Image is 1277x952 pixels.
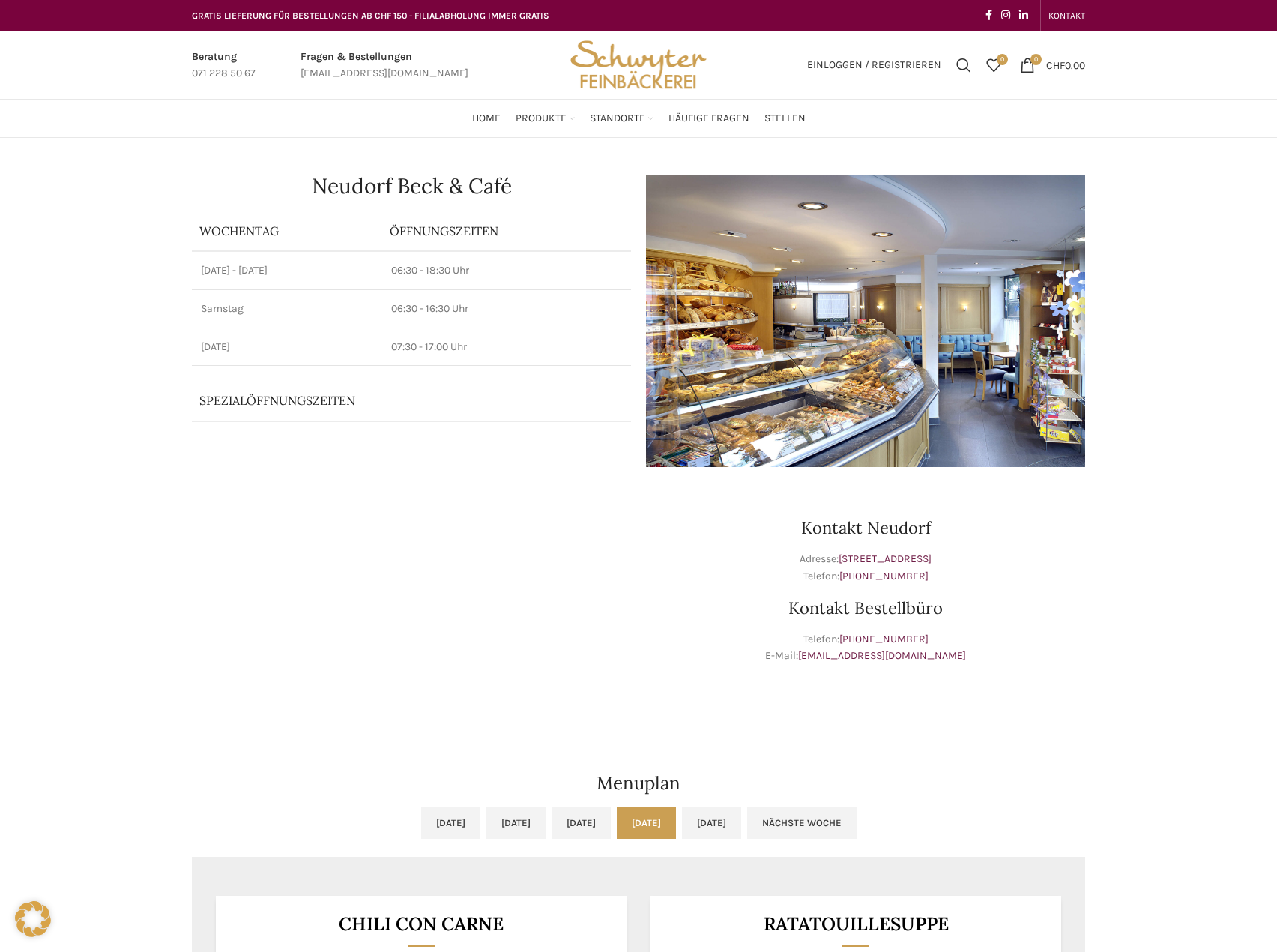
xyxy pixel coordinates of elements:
[764,112,806,126] span: Stellen
[1048,1,1085,31] a: KONTAKT
[565,58,712,70] a: Site logo
[192,175,631,196] h1: Neudorf Beck & Café
[839,633,929,645] a: [PHONE_NUMBER]
[565,31,712,99] img: Bäckerei Schwyter
[997,54,1008,65] span: 0
[669,915,1043,933] h3: Ratatouillesuppe
[192,774,1085,792] h2: Menuplan
[1030,54,1042,65] span: 0
[201,263,373,278] p: [DATE] - [DATE]
[192,482,631,707] iframe: schwyter martinsbruggstrasse
[192,49,256,82] a: Infobox link
[472,112,501,126] span: Home
[646,519,1085,536] h3: Kontakt Neudorf
[682,807,741,839] a: [DATE]
[1015,5,1033,26] a: Linkedin social link
[997,5,1015,26] a: Instagram social link
[199,392,582,409] p: Spezialöffnungszeiten
[301,49,468,82] a: Infobox link
[800,50,949,80] a: Einloggen / Registrieren
[981,5,997,26] a: Facebook social link
[646,551,1085,585] p: Adresse: Telefon:
[668,112,749,126] span: Häufige Fragen
[764,103,806,133] a: Stellen
[391,263,622,278] p: 06:30 - 18:30 Uhr
[516,112,567,126] span: Produkte
[1012,50,1093,80] a: 0 CHF0.00
[1048,10,1085,21] span: KONTAKT
[839,570,929,582] a: [PHONE_NUMBER]
[646,631,1085,665] p: Telefon: E-Mail:
[390,223,624,239] p: ÖFFNUNGSZEITEN
[979,50,1009,80] a: 0
[949,50,979,80] a: Suchen
[1046,58,1085,71] bdi: 0.00
[421,807,480,839] a: [DATE]
[798,649,966,662] a: [EMAIL_ADDRESS][DOMAIN_NAME]
[747,807,857,839] a: Nächste Woche
[201,301,373,316] p: Samstag
[391,340,622,355] p: 07:30 - 17:00 Uhr
[552,807,611,839] a: [DATE]
[646,600,1085,616] h3: Kontakt Bestellbüro
[839,552,932,565] a: [STREET_ADDRESS]
[201,340,373,355] p: [DATE]
[235,915,609,933] h3: Chili con Carne
[199,223,375,239] p: Wochentag
[1046,58,1065,71] span: CHF
[590,112,645,126] span: Standorte
[979,50,1009,80] div: Meine Wunschliste
[486,807,546,839] a: [DATE]
[668,103,749,133] a: Häufige Fragen
[516,103,575,133] a: Produkte
[1041,1,1093,31] div: Secondary navigation
[184,103,1093,133] div: Main navigation
[391,301,622,316] p: 06:30 - 16:30 Uhr
[590,103,653,133] a: Standorte
[807,60,941,70] span: Einloggen / Registrieren
[617,807,676,839] a: [DATE]
[472,103,501,133] a: Home
[192,10,549,21] span: GRATIS LIEFERUNG FÜR BESTELLUNGEN AB CHF 150 - FILIALABHOLUNG IMMER GRATIS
